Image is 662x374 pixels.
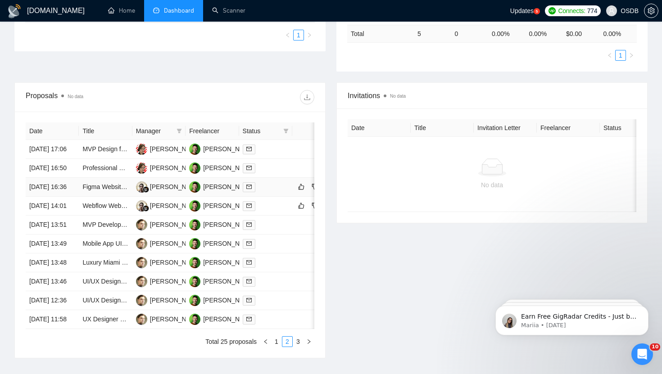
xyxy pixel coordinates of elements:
button: like [296,200,307,211]
span: 774 [587,6,597,16]
img: DA [136,238,147,249]
img: MI [136,200,147,212]
a: BH[PERSON_NAME] [189,258,255,266]
span: right [306,339,312,344]
a: BH[PERSON_NAME] [189,239,255,247]
td: Professional UI Designer Needed for SaaS Website Design [79,159,132,178]
span: 10 [650,343,660,351]
a: DA[PERSON_NAME] [136,258,202,266]
div: [PERSON_NAME] [150,220,202,230]
div: [PERSON_NAME] [150,314,202,324]
div: [PERSON_NAME] [203,163,255,173]
span: filter [283,128,289,134]
div: [PERSON_NAME] [203,144,255,154]
td: $ 0.00 [562,25,600,42]
img: gigradar-bm.png [143,205,149,212]
a: 1 [294,30,304,40]
span: like [298,183,304,190]
a: BH[PERSON_NAME] [189,202,255,209]
a: 2 [282,337,292,347]
a: 1 [272,337,281,347]
th: Title [411,119,474,137]
span: Dashboard [164,7,194,14]
td: 0.00 % [525,25,562,42]
a: DA[PERSON_NAME] [136,315,202,322]
td: [DATE] 12:36 [26,291,79,310]
div: [PERSON_NAME] [203,239,255,248]
div: [PERSON_NAME] [203,220,255,230]
img: logo [7,4,22,18]
td: 0 [451,25,488,42]
a: MI[PERSON_NAME] [136,202,202,209]
span: mail [246,297,252,303]
span: dislike [312,202,318,209]
span: right [307,32,312,38]
span: Connects: [558,6,585,16]
a: MVP Development for Remote Mental Health Job Board [82,221,239,228]
span: Manager [136,126,173,136]
td: 0.00 % [488,25,526,42]
li: 1 [293,30,304,41]
img: BH [189,200,200,212]
div: [PERSON_NAME] [203,182,255,192]
button: dislike [309,200,320,211]
img: DA [136,257,147,268]
a: UI/UX Designer for Salary Transparency Platform [82,278,220,285]
img: BH [189,238,200,249]
div: [PERSON_NAME] [203,276,255,286]
span: mail [246,203,252,208]
div: Proposals [26,90,170,104]
li: Previous Page [260,336,271,347]
li: Previous Page [604,50,615,61]
img: BH [189,276,200,287]
td: 5 [414,25,451,42]
span: left [607,53,612,58]
a: setting [644,7,658,14]
div: [PERSON_NAME] [150,163,202,173]
span: filter [175,124,184,138]
span: mail [246,241,252,246]
text: 5 [536,9,538,14]
span: Status [243,126,280,136]
img: DA [136,219,147,230]
img: BH [189,257,200,268]
span: No data [390,94,406,99]
th: Date [348,119,411,137]
th: Date [26,122,79,140]
td: Webflow Website Designer/Developer [79,197,132,216]
td: Figma Website Designer Needed for High-Converting B2B SaaS Homepage [79,178,132,197]
span: like [298,202,304,209]
span: No data [68,94,83,99]
iframe: Intercom notifications message [482,287,662,350]
div: [PERSON_NAME] [150,276,202,286]
a: DA[PERSON_NAME] [136,296,202,303]
img: BH [189,314,200,325]
td: MVP Design for CRM System in Textile Industry [79,140,132,159]
div: No data [355,180,629,190]
a: UI/UX Designer Needed for KYC Web System [82,297,211,304]
a: Luxury Miami Real Estate Website Design [82,259,200,266]
span: mail [246,184,252,189]
button: right [304,30,315,41]
li: Total 25 proposals [205,336,257,347]
td: [DATE] 16:50 [26,159,79,178]
img: BH [189,219,200,230]
li: 2 [282,336,293,347]
button: dislike [309,181,320,192]
td: UI/UX Designer for Salary Transparency Platform [79,272,132,291]
span: mail [246,222,252,227]
div: [PERSON_NAME] [203,314,255,324]
span: user [608,8,615,14]
a: AK[PERSON_NAME] [136,145,202,152]
a: DA[PERSON_NAME] [136,277,202,284]
a: MVP Design for CRM System in Textile Industry [82,145,216,153]
div: [PERSON_NAME] [150,257,202,267]
a: MI[PERSON_NAME] [136,183,202,190]
a: AK[PERSON_NAME] [136,164,202,171]
td: UI/UX Designer Needed for KYC Web System [79,291,132,310]
span: mail [246,279,252,284]
th: Manager [132,122,186,140]
a: homeHome [108,7,135,14]
span: download [300,94,314,101]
